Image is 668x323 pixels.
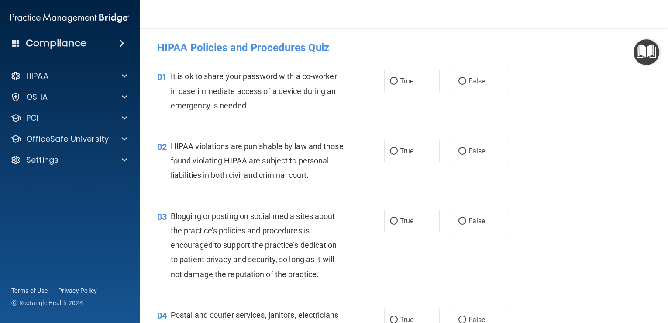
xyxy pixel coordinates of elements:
[458,148,466,155] input: False
[468,77,486,85] span: False
[10,113,127,123] a: PCI
[171,142,344,180] span: HIPAA violations are punishable by law and those found violating HIPAA are subject to personal li...
[26,92,48,102] p: OSHA
[10,9,129,27] img: PMB logo
[157,72,167,82] span: 01
[400,77,413,85] span: True
[468,217,486,225] span: False
[458,218,466,225] input: False
[10,134,127,144] a: OfficeSafe University
[26,134,109,144] p: OfficeSafe University
[11,299,83,307] span: Ⓒ Rectangle Health 2024
[157,310,167,321] span: 04
[171,72,337,110] span: It is ok to share your password with a co-worker in case immediate access of a device during an e...
[390,218,398,225] input: True
[390,148,398,155] input: True
[157,42,651,53] h4: HIPAA Policies and Procedures Quiz
[10,71,127,81] a: HIPAA
[26,37,86,49] h4: Compliance
[26,71,48,81] p: HIPAA
[157,142,167,152] span: 02
[390,78,398,85] input: True
[400,147,413,155] span: True
[26,113,38,123] p: PCI
[634,39,659,65] button: Open Resource Center
[468,147,486,155] span: False
[458,78,466,85] input: False
[10,155,127,165] a: Settings
[11,286,48,295] a: Terms of Use
[157,212,167,222] span: 03
[26,155,59,165] p: Settings
[171,212,337,279] span: Blogging or posting on social media sites about the practice’s policies and procedures is encoura...
[58,286,97,295] a: Privacy Policy
[400,217,413,225] span: True
[10,92,127,102] a: OSHA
